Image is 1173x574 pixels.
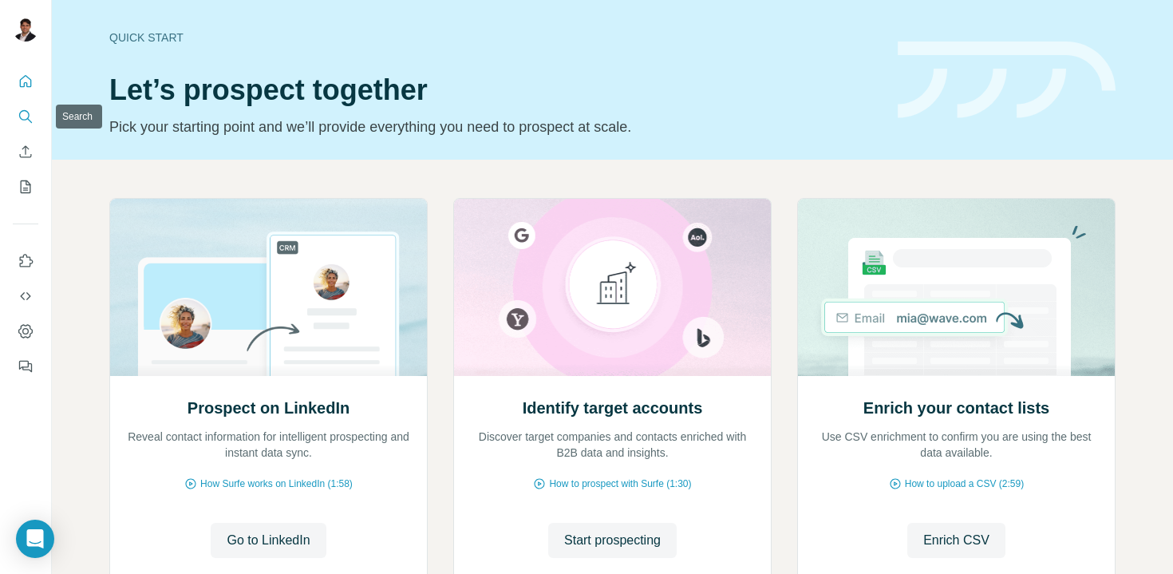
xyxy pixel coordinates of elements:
[13,16,38,42] img: Avatar
[109,116,879,138] p: Pick your starting point and we’ll provide everything you need to prospect at scale.
[470,429,755,461] p: Discover target companies and contacts enriched with B2B data and insights.
[797,199,1116,376] img: Enrich your contact lists
[13,247,38,275] button: Use Surfe on LinkedIn
[923,531,989,550] span: Enrich CSV
[907,523,1005,558] button: Enrich CSV
[453,199,772,376] img: Identify target accounts
[905,477,1024,491] span: How to upload a CSV (2:59)
[200,477,353,491] span: How Surfe works on LinkedIn (1:58)
[863,397,1049,419] h2: Enrich your contact lists
[211,523,326,558] button: Go to LinkedIn
[109,199,428,376] img: Prospect on LinkedIn
[109,30,879,46] div: Quick start
[814,429,1099,461] p: Use CSV enrichment to confirm you are using the best data available.
[13,172,38,201] button: My lists
[126,429,411,461] p: Reveal contact information for intelligent prospecting and instant data sync.
[523,397,703,419] h2: Identify target accounts
[227,531,310,550] span: Go to LinkedIn
[13,352,38,381] button: Feedback
[898,42,1116,119] img: banner
[13,137,38,166] button: Enrich CSV
[16,520,54,558] div: Open Intercom Messenger
[13,317,38,346] button: Dashboard
[188,397,350,419] h2: Prospect on LinkedIn
[13,67,38,96] button: Quick start
[13,282,38,311] button: Use Surfe API
[13,102,38,131] button: Search
[564,531,661,550] span: Start prospecting
[109,74,879,106] h1: Let’s prospect together
[549,477,691,491] span: How to prospect with Surfe (1:30)
[548,523,677,558] button: Start prospecting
